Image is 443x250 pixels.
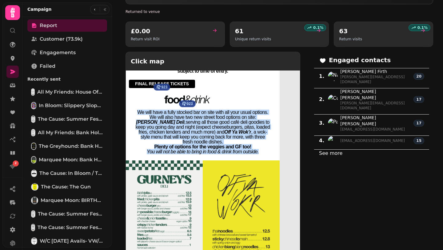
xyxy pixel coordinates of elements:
img: Costanza Migliorini [328,95,338,104]
span: 4 . [319,137,324,144]
img: The Cause: Summer Fest, Halloween & MYE, MM, Slippery Slopes [32,224,34,231]
a: goto [416,27,428,34]
span: All My Friends: House of Dad, Scarlett Hot Picks Five, this week [37,88,103,96]
span: The Greyhound: Bank Holiday Weekend [39,143,103,150]
em: , [136,119,186,125]
img: Marquee Moon: Bank Holiday Weekend [32,157,36,163]
span: The Cause: The Gun [41,183,91,191]
img: The Cause: The Gun [32,184,38,190]
strong: Plenty of options for the veggies and GF too! [154,144,251,149]
img: The Cause: In Bloom / Thumbprint [32,170,36,176]
em: Off Ya Wok’r [224,129,251,135]
a: goto [312,27,324,34]
p: 0.1 % [313,25,323,30]
div: 15 [413,137,424,144]
a: The Cause: Summer Fest & Slippery Slopes [copy]The Cause: Summer Fest & Slippery Slopes [copy] [27,113,107,125]
img: All My Friends: Bank Holiday Weekend & House of Dad [32,130,35,136]
img: The Cause: Summer Fest, Halloween, MM birthday [clone] [32,211,35,217]
a: The Cause: In Bloom / ThumbprintThe Cause: In Bloom / Thumbprint [27,167,107,179]
h2: Click map [126,52,244,71]
span: Failed [40,62,55,70]
span: The Cause: In Bloom / Thumbprint [39,170,103,177]
span: Marquee Moon: Bank Holiday Weekend [39,156,103,163]
span: 1 . [319,73,324,80]
img: In Bloom: Slippery Slopes time change [32,103,36,109]
h2: Engaged contacts [319,56,391,64]
span: 923 [187,101,193,106]
span: Customer (73.9k) [40,35,83,43]
span: Report [40,22,57,29]
img: The Cause: Summer Fest & Slippery Slopes [copy] [32,116,35,122]
a: Engagements [27,46,107,59]
h2: Recipients who visited your venue after receiving the campaign [126,9,244,14]
span: [EMAIL_ADDRESS][DOMAIN_NAME] [340,127,410,132]
div: 20 [413,73,424,80]
a: See more [319,150,342,156]
div: 17 [413,96,424,103]
a: The Cause: Summer Fest, Halloween & MYE, MM, Slippery SlopesThe Cause: Summer Fest, [DATE] & MYE,... [27,221,107,234]
span: Marquee Moon: BIRTHDAY [41,197,103,204]
a: The Greyhound: Bank Holiday WeekendThe Greyhound: Bank Holiday Weekend [27,140,107,152]
span: 2 [15,161,17,166]
p: Recently sent [27,74,107,85]
span: [PERSON_NAME] [PERSON_NAME] [340,88,410,101]
a: All My Friends: Bank Holiday Weekend & House of DadAll My Friends: Bank Holiday Weekend & House o... [27,127,107,139]
a: 2 [6,160,19,173]
p: 0.1 % [417,25,428,30]
h2: 61 [235,27,271,35]
a: W/C 11 Aug Avails- VW/GH/ClubW/C [DATE] Avails- VW/GH/Club [27,235,107,247]
img: The Greyhound: Bank Holiday Weekend [32,143,36,149]
span: The Cause: Summer Fest & Slippery Slopes [copy] [38,115,103,123]
h2: Campaign [27,6,52,12]
span: [EMAIL_ADDRESS][DOMAIN_NAME] [340,138,405,143]
a: Report [27,19,107,32]
span: [PERSON_NAME][EMAIL_ADDRESS][DOMAIN_NAME] [340,75,410,84]
a: Marquee Moon: BIRTHDAYMarquee Moon: BIRTHDAY [27,194,107,207]
span: In Bloom: Slippery Slopes time change [39,102,103,109]
a: In Bloom: Slippery Slopes time changeIn Bloom: Slippery Slopes time change [27,99,107,112]
img: Marquee Moon: BIRTHDAY [32,197,38,204]
p: We will also have two new street food options on site: serving all those good café deli goodies t... [135,115,270,144]
p: Return visits [339,37,362,42]
span: FINAL RELEASE TICKETS [135,81,189,86]
span: The Cause: Summer Fest, [DATE], MM birthday [clone] [38,210,103,218]
a: All My Friends: House of Dad, Scarlett Hot Picks Five, this weekAll My Friends: House of Dad, Sca... [27,86,107,98]
a: Marquee Moon: Bank Holiday WeekendMarquee Moon: Bank Holiday Weekend [27,154,107,166]
span: The Cause: Summer Fest, [DATE] & MYE, MM, Slippery Slopes [38,224,103,231]
a: goto [208,27,220,34]
div: 17 [413,120,424,127]
em: You will not be able to bring in food & drink from outside. [147,149,259,154]
a: Customer (73.9k) [27,33,107,45]
a: The Cause: The GunThe Cause: The Gun [27,181,107,193]
p: Unique return visits [235,37,271,42]
p: Return visit ROI [131,37,160,42]
h2: £0.00 [131,27,160,35]
span: [PERSON_NAME][EMAIL_ADDRESS][DOMAIN_NAME] [340,101,410,111]
span: W/C [DATE] Avails- VW/GH/Club [40,237,103,245]
a: FINAL RELEASE TICKETS [129,80,195,88]
h2: 63 [339,27,362,35]
span: [PERSON_NAME] [PERSON_NAME] [340,115,410,127]
span: Engagements [40,49,76,56]
span: 3 . [319,119,324,127]
a: The Cause: Summer Fest, Halloween, MM birthday [clone]The Cause: Summer Fest, [DATE], MM birthday... [27,208,107,220]
img: Paul Stanton [328,118,338,128]
span: 2 . [319,96,324,103]
img: W/C 11 Aug Avails- VW/GH/Club [32,238,37,244]
span: All My Friends: Bank Holiday Weekend & House of Dad [38,129,103,136]
span: 923 [161,85,167,90]
img: All My Friends: House of Dad, Scarlett Hot Picks Five, this week [32,89,34,95]
p: We will have a fully stocked bar on site with all your usual options. [135,110,270,115]
strong: [PERSON_NAME] Deli [136,119,184,125]
img: Natasha Firth [328,71,338,81]
span: [PERSON_NAME] Firth [340,68,410,75]
a: Failed [27,60,107,72]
